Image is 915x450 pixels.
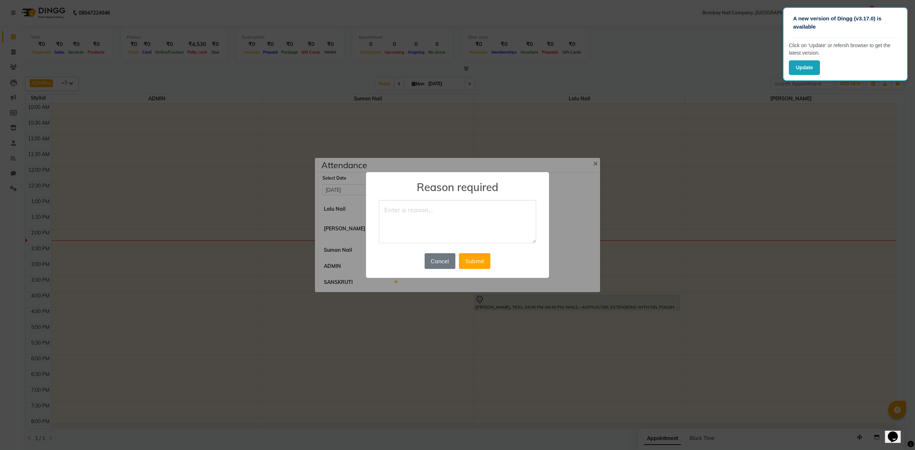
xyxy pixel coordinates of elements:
[789,60,820,75] button: Update
[789,42,902,57] p: Click on ‘Update’ or refersh browser to get the latest version.
[425,253,455,269] button: Cancel
[366,172,549,194] h2: Reason required
[793,15,897,31] p: A new version of Dingg (v3.17.0) is available
[459,253,490,269] button: Submit
[885,421,908,443] iframe: chat widget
